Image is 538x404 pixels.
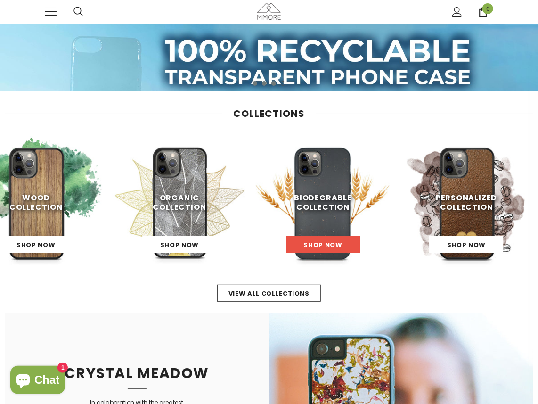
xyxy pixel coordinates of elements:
[294,193,352,213] span: Biodegrable Collection
[160,240,199,249] span: Shop Now
[436,193,497,213] span: Personalized Collection
[399,136,534,271] img: MMORE Cases
[153,193,206,213] span: Organic Collection
[16,240,55,249] span: Shop Now
[228,289,310,298] span: view all collections
[256,136,390,271] img: MMORE Cases
[304,240,342,249] span: Shop Now
[9,193,63,213] span: Wood Collection
[113,136,247,271] img: MMORE Cases
[271,81,276,86] button: 3
[482,3,493,14] span: 0
[8,366,68,396] inbox-online-store-chat: Shopify online store chat
[281,81,285,86] button: 4
[253,81,257,86] button: 1
[286,236,360,253] a: Shop Now
[478,7,488,17] a: 0
[447,240,486,249] span: Shop Now
[143,236,217,253] a: Shop Now
[430,236,504,253] a: Shop Now
[257,3,281,19] img: MMORE Cases
[217,285,321,302] a: view all collections
[262,81,267,86] button: 2
[233,107,305,120] span: Collections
